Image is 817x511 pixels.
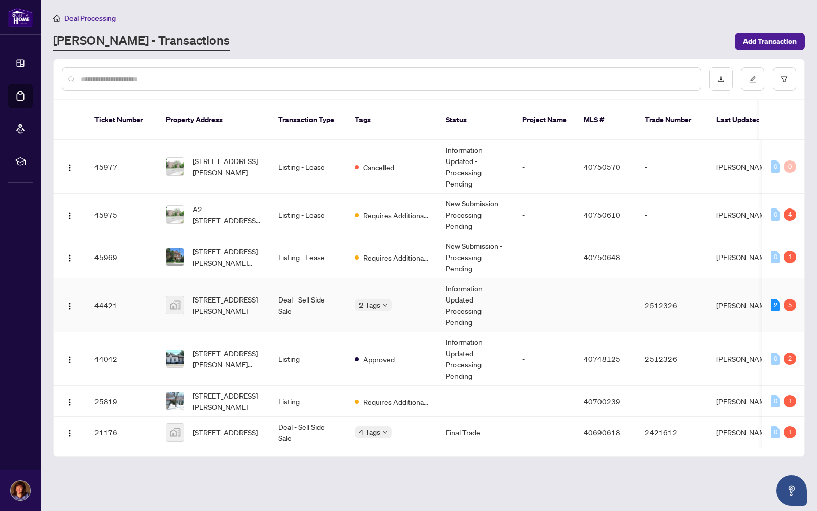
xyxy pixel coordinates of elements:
[347,100,438,140] th: Tags
[86,417,158,448] td: 21176
[363,161,394,173] span: Cancelled
[438,386,514,417] td: -
[637,386,708,417] td: -
[8,8,33,27] img: logo
[514,278,575,332] td: -
[514,386,575,417] td: -
[66,398,74,406] img: Logo
[270,140,347,194] td: Listing - Lease
[771,395,780,407] div: 0
[62,158,78,175] button: Logo
[514,417,575,448] td: -
[708,194,785,236] td: [PERSON_NAME]
[193,427,258,438] span: [STREET_ADDRESS]
[64,14,116,23] span: Deal Processing
[363,396,429,407] span: Requires Additional Docs
[438,332,514,386] td: Information Updated - Processing Pending
[771,426,780,438] div: 0
[359,299,380,311] span: 2 Tags
[637,140,708,194] td: -
[717,76,725,83] span: download
[784,353,796,365] div: 2
[62,249,78,265] button: Logo
[438,140,514,194] td: Information Updated - Processing Pending
[86,100,158,140] th: Ticket Number
[86,332,158,386] td: 44042
[708,278,785,332] td: [PERSON_NAME]
[708,417,785,448] td: [PERSON_NAME]
[166,206,184,223] img: thumbnail-img
[166,296,184,314] img: thumbnail-img
[166,392,184,410] img: thumbnail-img
[166,350,184,367] img: thumbnail-img
[86,386,158,417] td: 25819
[771,251,780,263] div: 0
[708,100,785,140] th: Last Updated By
[270,278,347,332] td: Deal - Sell Side Sale
[382,303,388,308] span: down
[708,386,785,417] td: [PERSON_NAME]
[166,424,184,441] img: thumbnail-img
[270,417,347,448] td: Deal - Sell Side Sale
[637,194,708,236] td: -
[741,67,764,91] button: edit
[784,251,796,263] div: 1
[86,194,158,236] td: 45975
[66,429,74,437] img: Logo
[193,390,262,412] span: [STREET_ADDRESS][PERSON_NAME]
[514,140,575,194] td: -
[514,332,575,386] td: -
[584,162,620,171] span: 40750570
[270,386,347,417] td: Listing
[771,208,780,221] div: 0
[66,302,74,310] img: Logo
[66,254,74,262] img: Logo
[270,100,347,140] th: Transaction Type
[166,158,184,175] img: thumbnail-img
[781,76,788,83] span: filter
[771,353,780,365] div: 0
[166,248,184,266] img: thumbnail-img
[784,208,796,221] div: 4
[86,278,158,332] td: 44421
[62,393,78,409] button: Logo
[584,252,620,262] span: 40750648
[53,32,230,51] a: [PERSON_NAME] - Transactions
[771,160,780,173] div: 0
[514,194,575,236] td: -
[637,417,708,448] td: 2421612
[438,194,514,236] td: New Submission - Processing Pending
[86,140,158,194] td: 45977
[86,236,158,278] td: 45969
[363,210,429,221] span: Requires Additional Docs
[749,76,756,83] span: edit
[363,252,429,263] span: Requires Additional Docs
[784,426,796,438] div: 1
[62,424,78,440] button: Logo
[708,332,785,386] td: [PERSON_NAME]
[575,100,637,140] th: MLS #
[270,236,347,278] td: Listing - Lease
[11,481,30,500] img: Profile Icon
[584,397,620,406] span: 40700239
[62,351,78,367] button: Logo
[709,67,733,91] button: download
[514,236,575,278] td: -
[53,15,60,22] span: home
[193,203,262,226] span: A2-[STREET_ADDRESS][PERSON_NAME]
[637,278,708,332] td: 2512326
[193,155,262,178] span: [STREET_ADDRESS][PERSON_NAME]
[584,210,620,219] span: 40750610
[382,430,388,435] span: down
[743,33,797,50] span: Add Transaction
[584,354,620,363] span: 40748125
[735,33,805,50] button: Add Transaction
[66,356,74,364] img: Logo
[438,100,514,140] th: Status
[62,206,78,223] button: Logo
[438,417,514,448] td: Final Trade
[193,347,262,370] span: [STREET_ADDRESS][PERSON_NAME][PERSON_NAME]
[784,160,796,173] div: 0
[270,332,347,386] td: Listing
[158,100,270,140] th: Property Address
